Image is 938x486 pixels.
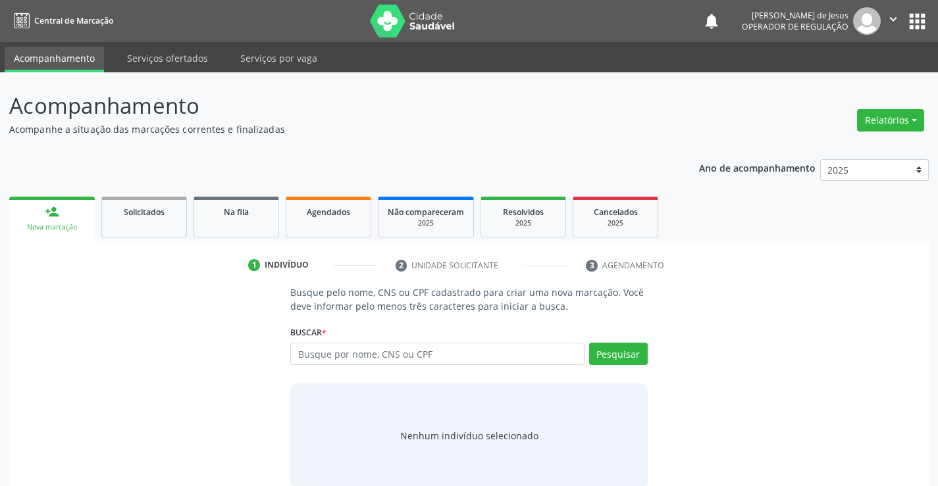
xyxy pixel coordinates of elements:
[34,15,113,26] span: Central de Marcação
[490,218,556,228] div: 2025
[742,21,848,32] span: Operador de regulação
[9,89,653,122] p: Acompanhamento
[400,429,538,443] div: Nenhum indivíduo selecionado
[699,159,816,176] p: Ano de acompanhamento
[224,207,249,218] span: Na fila
[594,207,638,218] span: Cancelados
[702,12,721,30] button: notifications
[9,122,653,136] p: Acompanhe a situação das marcações correntes e finalizadas
[742,10,848,21] div: [PERSON_NAME] de Jesus
[906,10,929,33] button: apps
[857,109,924,132] button: Relatórios
[290,285,647,313] p: Busque pelo nome, CNS ou CPF cadastrado para criar uma nova marcação. Você deve informar pelo men...
[388,218,464,228] div: 2025
[124,207,165,218] span: Solicitados
[231,47,326,70] a: Serviços por vaga
[5,47,104,72] a: Acompanhamento
[290,322,326,343] label: Buscar
[248,259,260,271] div: 1
[118,47,217,70] a: Serviços ofertados
[881,7,906,35] button: 
[503,207,544,218] span: Resolvidos
[853,7,881,35] img: img
[9,10,113,32] a: Central de Marcação
[45,205,59,219] div: person_add
[886,12,900,26] i: 
[589,343,648,365] button: Pesquisar
[388,207,464,218] span: Não compareceram
[307,207,350,218] span: Agendados
[265,259,309,271] div: Indivíduo
[583,218,648,228] div: 2025
[290,343,584,365] input: Busque por nome, CNS ou CPF
[18,222,86,232] div: Nova marcação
